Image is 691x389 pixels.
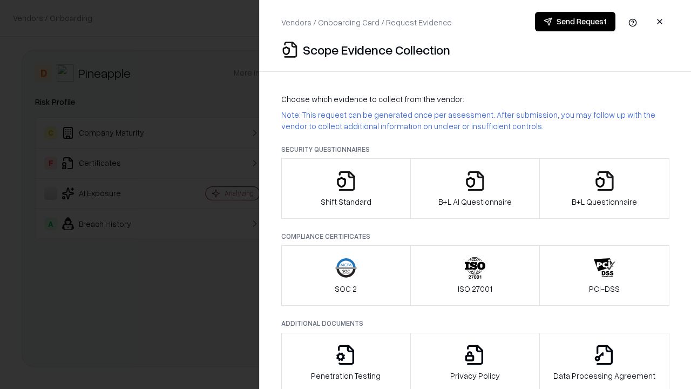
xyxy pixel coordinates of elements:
p: Choose which evidence to collect from the vendor: [281,93,669,105]
p: ISO 27001 [458,283,492,294]
p: Data Processing Agreement [553,370,655,381]
button: B+L AI Questionnaire [410,158,540,219]
p: Note: This request can be generated once per assessment. After submission, you may follow up with... [281,109,669,132]
p: Additional Documents [281,319,669,328]
button: B+L Questionnaire [539,158,669,219]
p: PCI-DSS [589,283,620,294]
p: Security Questionnaires [281,145,669,154]
p: Privacy Policy [450,370,500,381]
button: Shift Standard [281,158,411,219]
button: Send Request [535,12,615,31]
p: B+L Questionnaire [572,196,637,207]
button: PCI-DSS [539,245,669,306]
p: Compliance Certificates [281,232,669,241]
p: Penetration Testing [311,370,381,381]
p: Scope Evidence Collection [303,41,450,58]
button: ISO 27001 [410,245,540,306]
button: SOC 2 [281,245,411,306]
p: SOC 2 [335,283,357,294]
p: Vendors / Onboarding Card / Request Evidence [281,17,452,28]
p: B+L AI Questionnaire [438,196,512,207]
p: Shift Standard [321,196,371,207]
